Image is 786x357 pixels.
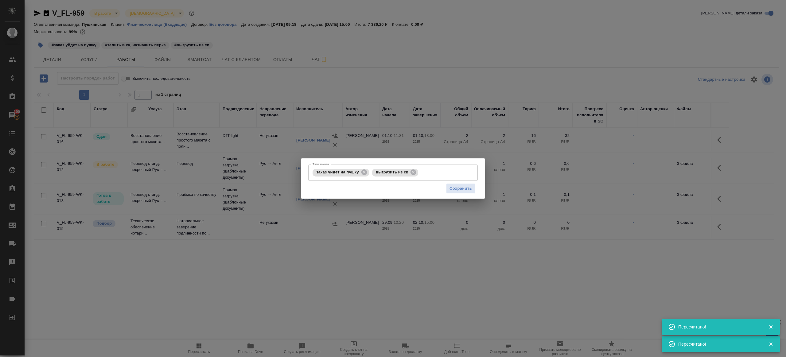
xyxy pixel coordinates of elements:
[449,185,472,192] span: Сохранить
[372,169,418,177] div: выгрузить из ск
[313,170,363,174] span: заказ уйдет на пушку
[765,324,777,330] button: Закрыть
[678,341,759,347] div: Пересчитано!
[372,170,412,174] span: выгрузить из ск
[678,324,759,330] div: Пересчитано!
[313,169,369,177] div: заказ уйдет на пушку
[446,183,475,194] button: Сохранить
[765,341,777,347] button: Закрыть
